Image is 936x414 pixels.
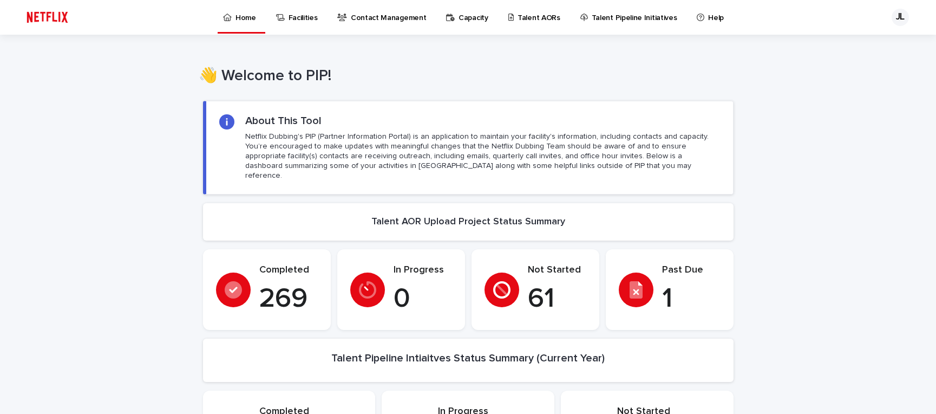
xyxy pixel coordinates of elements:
p: 61 [528,283,586,315]
p: 1 [662,283,721,315]
p: Not Started [528,264,586,276]
h2: Talent Pipeline Intiaitves Status Summary (Current Year) [331,352,605,365]
p: 0 [394,283,452,315]
div: JL [892,9,909,26]
img: ifQbXi3ZQGMSEF7WDB7W [22,7,73,28]
h2: About This Tool [245,114,322,127]
p: Completed [259,264,318,276]
p: 269 [259,283,318,315]
p: Past Due [662,264,721,276]
h1: 👋 Welcome to PIP! [199,67,729,86]
h2: Talent AOR Upload Project Status Summary [371,216,565,228]
p: Netflix Dubbing's PIP (Partner Information Portal) is an application to maintain your facility's ... [245,132,719,181]
p: In Progress [394,264,452,276]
